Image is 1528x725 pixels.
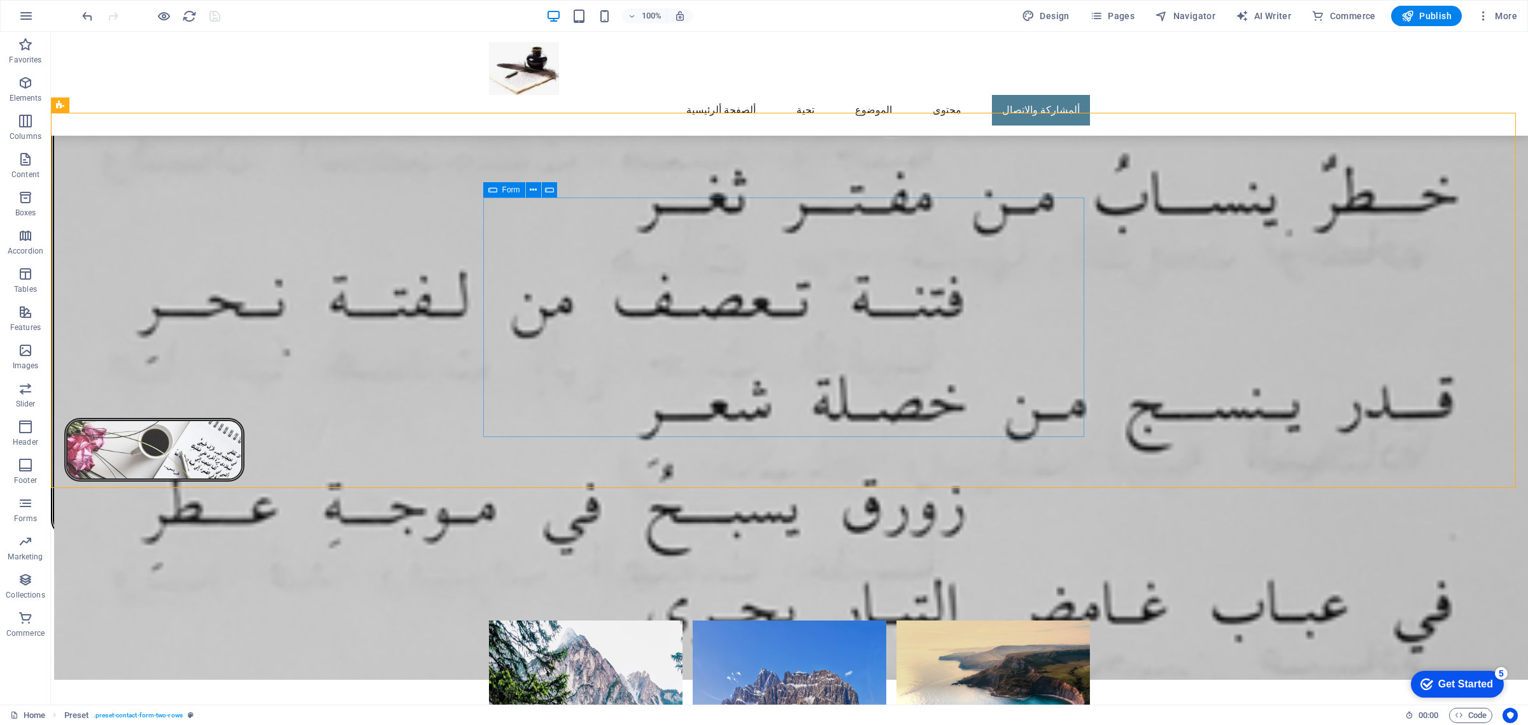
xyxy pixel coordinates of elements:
button: undo [80,8,95,24]
p: Footer [14,475,37,485]
span: Publish [1401,10,1452,22]
div: 5 [94,3,107,15]
button: Commerce [1306,6,1381,26]
button: Pages [1085,6,1140,26]
span: Design [1022,10,1070,22]
p: Favorites [9,55,41,65]
p: Images [13,361,39,371]
div: Get Started [38,14,92,25]
span: Pages [1090,10,1135,22]
span: More [1477,10,1517,22]
nav: breadcrumb [64,708,194,723]
span: AI Writer [1236,10,1291,22]
i: This element is a customizable preset [188,712,194,719]
i: On resize automatically adjust zoom level to fit chosen device. [674,10,686,22]
div: Get Started 5 items remaining, 0% complete [10,6,103,33]
p: Slider [16,399,36,409]
p: Tables [14,284,37,294]
button: Usercentrics [1503,708,1518,723]
h6: Session time [1405,708,1439,723]
span: . preset-contact-form-two-rows [94,708,183,723]
p: Commerce [6,628,45,638]
p: Boxes [15,208,36,218]
span: : [1427,710,1429,720]
span: Commerce [1312,10,1376,22]
button: Navigator [1150,6,1220,26]
p: Accordion [8,246,43,256]
p: Features [10,322,41,333]
span: Form [502,186,520,194]
h6: 100% [641,8,661,24]
button: AI Writer [1231,6,1296,26]
button: 100% [622,8,667,24]
p: Content [11,169,39,180]
button: Code [1449,708,1492,723]
p: Header [13,437,38,447]
button: reload [181,8,197,24]
span: Navigator [1155,10,1215,22]
p: Columns [10,131,41,141]
span: Click to select. Double-click to edit [64,708,89,723]
span: 00 00 [1418,708,1438,723]
button: More [1472,6,1522,26]
p: Marketing [8,552,43,562]
button: Publish [1391,6,1462,26]
button: Design [1017,6,1075,26]
i: Undo: Change email text (Ctrl+Z) [80,9,95,24]
span: Code [1455,708,1487,723]
div: Design (Ctrl+Alt+Y) [1017,6,1075,26]
p: Elements [10,93,42,103]
p: Forms [14,513,37,524]
p: Collections [6,590,45,600]
a: Click to cancel selection. Double-click to open Pages [10,708,45,723]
